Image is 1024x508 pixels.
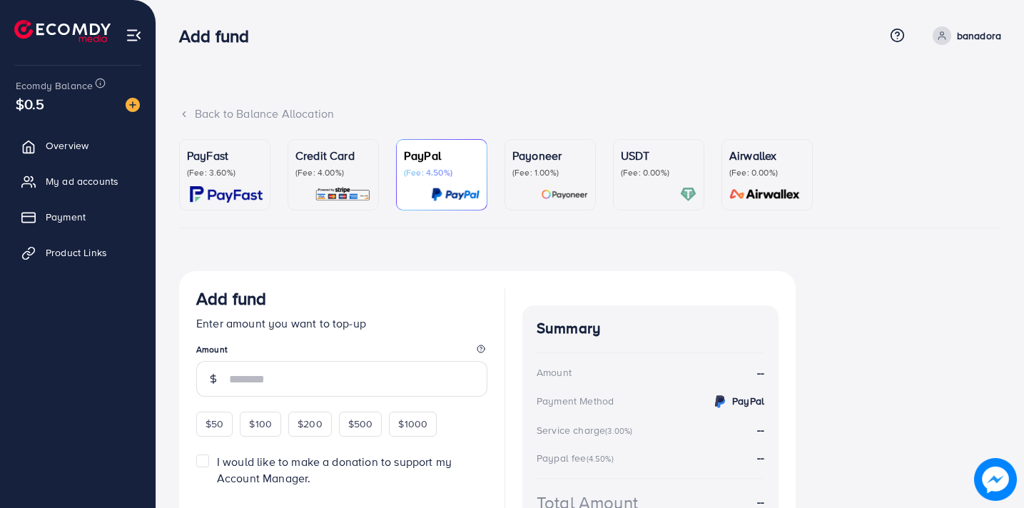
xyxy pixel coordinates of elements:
p: (Fee: 4.00%) [295,167,371,178]
p: (Fee: 4.50%) [404,167,480,178]
span: $100 [249,417,272,431]
p: PayFast [187,147,263,164]
img: image [977,461,1014,498]
img: credit [711,393,729,410]
span: $500 [348,417,373,431]
span: I would like to make a donation to support my Account Manager. [217,454,452,486]
span: Overview [46,138,88,153]
strong: -- [757,449,764,465]
span: My ad accounts [46,174,118,188]
img: card [315,186,371,203]
img: logo [14,20,111,42]
img: card [680,186,696,203]
a: Product Links [11,238,145,267]
span: $0.5 [16,93,45,114]
strong: PayPal [732,394,764,408]
span: Product Links [46,245,107,260]
span: $200 [298,417,323,431]
a: Overview [11,131,145,160]
p: Enter amount you want to top-up [196,315,487,332]
p: Credit Card [295,147,371,164]
img: card [541,186,588,203]
img: image [126,98,140,112]
span: $50 [206,417,223,431]
div: Paypal fee [537,451,618,465]
p: PayPal [404,147,480,164]
h3: Add fund [196,288,266,309]
span: Payment [46,210,86,224]
img: menu [126,27,142,44]
h3: Add fund [179,26,260,46]
h4: Summary [537,320,764,337]
p: (Fee: 0.00%) [729,167,805,178]
span: $1000 [398,417,427,431]
div: Back to Balance Allocation [179,106,1001,122]
strong: -- [757,365,764,381]
p: Payoneer [512,147,588,164]
p: (Fee: 3.60%) [187,167,263,178]
legend: Amount [196,343,487,361]
a: My ad accounts [11,167,145,195]
strong: -- [757,422,764,437]
a: banadora [927,26,1001,45]
small: (3.00%) [605,425,632,437]
span: Ecomdy Balance [16,78,93,93]
p: Airwallex [729,147,805,164]
img: card [431,186,480,203]
div: Payment Method [537,394,614,408]
div: Amount [537,365,572,380]
div: Service charge [537,423,637,437]
small: (4.50%) [587,453,614,464]
p: (Fee: 1.00%) [512,167,588,178]
a: Payment [11,203,145,231]
p: banadora [957,27,1001,44]
img: card [725,186,805,203]
p: USDT [621,147,696,164]
p: (Fee: 0.00%) [621,167,696,178]
img: card [190,186,263,203]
